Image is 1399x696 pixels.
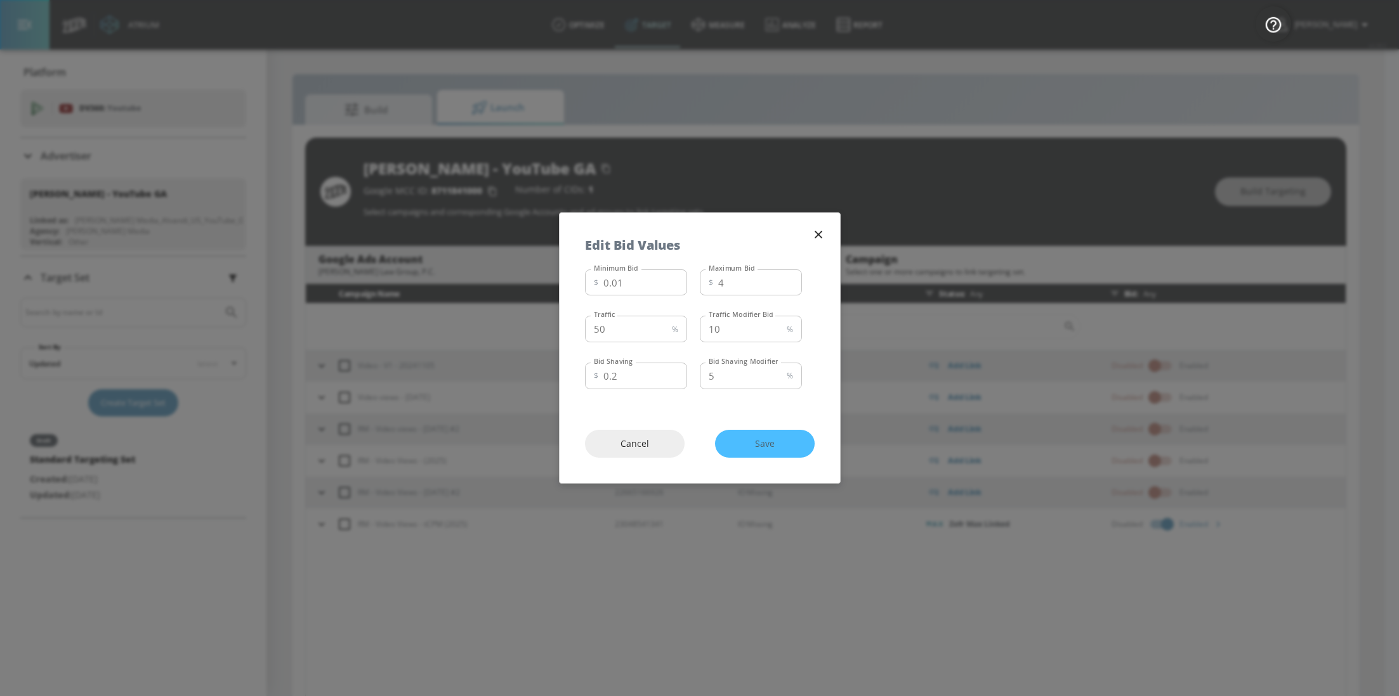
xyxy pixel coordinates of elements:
[594,264,638,273] label: Minimum Bid
[1256,6,1291,42] button: Open Resource Center
[709,276,713,289] p: $
[594,276,598,289] p: $
[787,369,793,382] p: %
[709,310,773,319] label: Traffic Modifier Bid
[594,310,615,319] label: Traffic
[594,369,598,382] p: $
[585,430,685,458] button: Cancel
[585,238,680,252] h5: Edit Bid Values
[610,436,659,452] span: Cancel
[787,323,793,336] p: %
[672,323,678,336] p: %
[709,357,778,366] label: Bid Shaving Modifier
[594,357,633,366] label: Bid Shaving
[709,264,755,273] label: Maximum Bid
